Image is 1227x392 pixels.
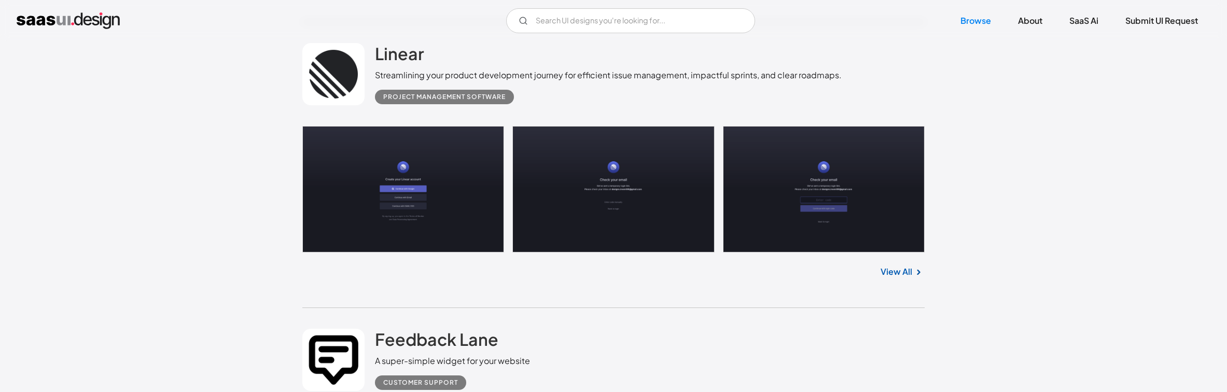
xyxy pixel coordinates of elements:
a: home [17,12,120,29]
form: Email Form [506,8,755,33]
a: Feedback Lane [375,329,498,355]
h2: Feedback Lane [375,329,498,349]
div: Streamlining your product development journey for efficient issue management, impactful sprints, ... [375,69,842,81]
div: A super-simple widget for your website [375,355,530,367]
a: Browse [948,9,1003,32]
a: Submit UI Request [1113,9,1210,32]
div: Customer Support [383,376,458,389]
a: SaaS Ai [1057,9,1111,32]
div: Project Management Software [383,91,506,103]
a: Linear [375,43,424,69]
h2: Linear [375,43,424,64]
input: Search UI designs you're looking for... [506,8,755,33]
a: About [1006,9,1055,32]
a: View All [881,265,912,278]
